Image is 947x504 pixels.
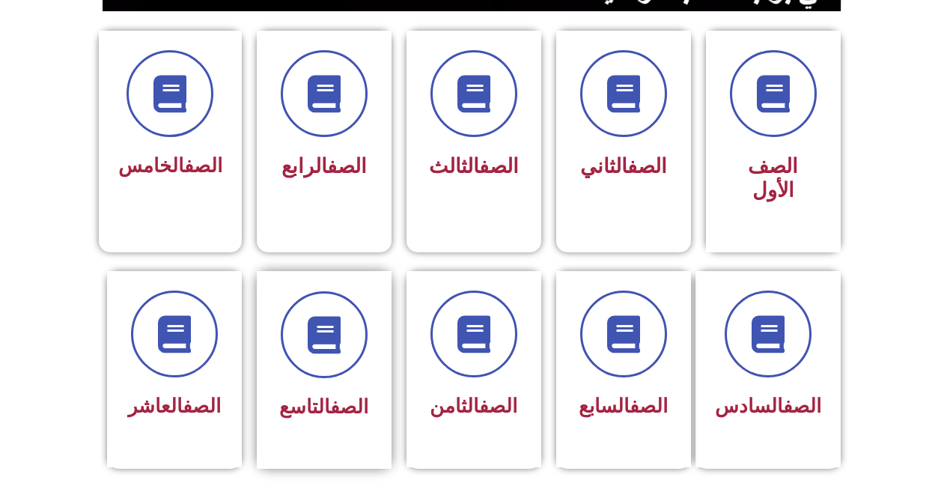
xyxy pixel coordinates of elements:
[279,395,368,418] span: التاسع
[580,154,667,178] span: الثاني
[630,395,668,417] a: الصف
[184,154,222,177] a: الصف
[479,395,517,417] a: الصف
[429,154,519,178] span: الثالث
[627,154,667,178] a: الصف
[430,395,517,417] span: الثامن
[748,154,798,202] span: الصف الأول
[281,154,367,178] span: الرابع
[579,395,668,417] span: السابع
[118,154,222,177] span: الخامس
[479,154,519,178] a: الصف
[783,395,821,417] a: الصف
[128,395,221,417] span: العاشر
[327,154,367,178] a: الصف
[715,395,821,417] span: السادس
[330,395,368,418] a: الصف
[183,395,221,417] a: الصف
